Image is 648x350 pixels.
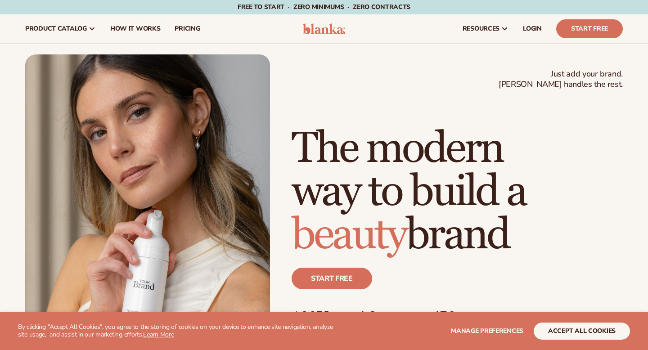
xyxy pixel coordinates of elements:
[103,14,168,43] a: How It Works
[303,23,346,34] img: logo
[238,3,410,11] span: Free to start · ZERO minimums · ZERO contracts
[292,127,623,257] h1: The modern way to build a brand
[451,323,523,340] button: Manage preferences
[523,25,542,32] span: LOGIN
[110,25,161,32] span: How It Works
[292,209,406,261] span: beauty
[499,69,623,90] span: Just add your brand. [PERSON_NAME] handles the rest.
[18,14,103,43] a: product catalog
[556,19,623,38] a: Start Free
[356,307,413,327] p: 4.9
[516,14,549,43] a: LOGIN
[431,307,499,327] p: 450+
[292,268,372,289] a: Start free
[18,323,338,339] p: By clicking "Accept All Cookies", you agree to the storing of cookies on your device to enhance s...
[455,14,516,43] a: resources
[167,14,207,43] a: pricing
[175,25,200,32] span: pricing
[451,327,523,335] span: Manage preferences
[463,25,499,32] span: resources
[25,25,87,32] span: product catalog
[292,307,338,327] p: 100K+
[534,323,630,340] button: accept all cookies
[143,330,174,339] a: Learn More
